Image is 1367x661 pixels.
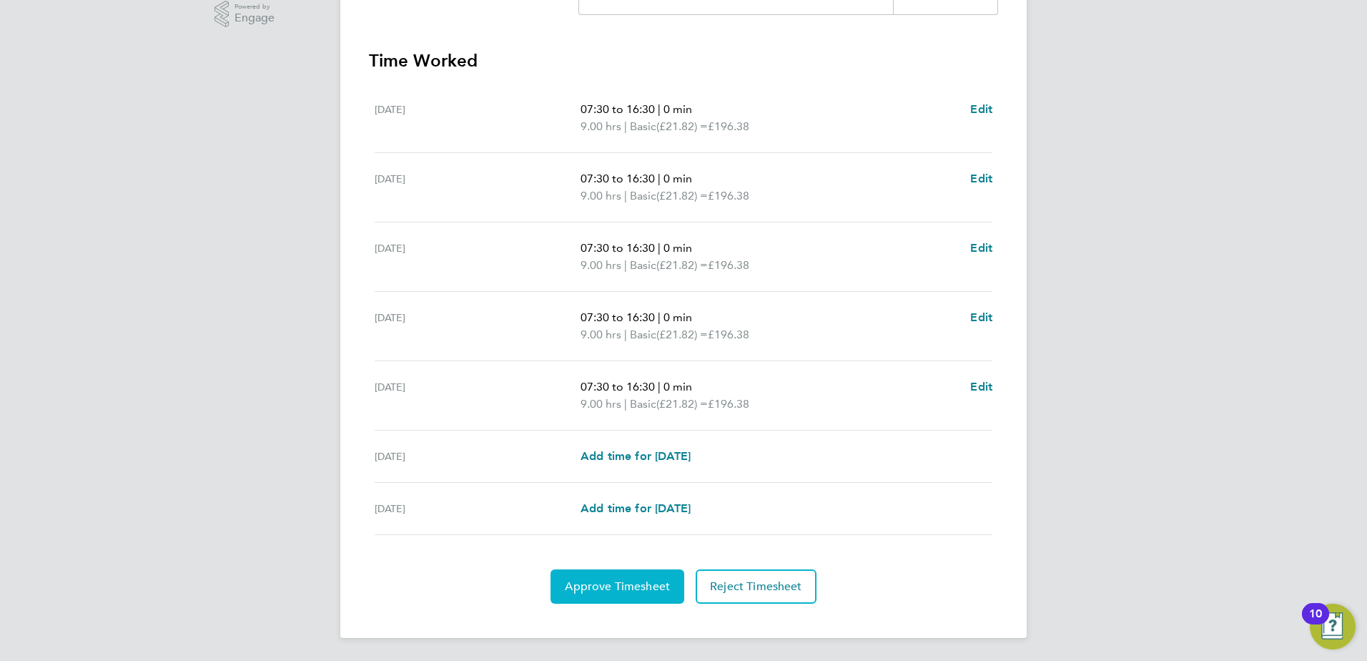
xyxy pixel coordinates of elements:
[658,241,661,255] span: |
[630,326,656,343] span: Basic
[658,380,661,393] span: |
[970,378,992,396] a: Edit
[581,172,655,185] span: 07:30 to 16:30
[565,579,670,594] span: Approve Timesheet
[663,380,692,393] span: 0 min
[214,1,275,28] a: Powered byEngage
[663,102,692,116] span: 0 min
[1310,604,1356,650] button: Open Resource Center, 10 new notifications
[581,500,691,517] a: Add time for [DATE]
[581,448,691,465] a: Add time for [DATE]
[369,49,998,72] h3: Time Worked
[375,170,581,205] div: [DATE]
[581,102,655,116] span: 07:30 to 16:30
[656,119,708,133] span: (£21.82) =
[630,257,656,274] span: Basic
[663,310,692,324] span: 0 min
[630,118,656,135] span: Basic
[708,189,749,202] span: £196.38
[656,328,708,341] span: (£21.82) =
[375,500,581,517] div: [DATE]
[624,328,627,341] span: |
[708,397,749,411] span: £196.38
[581,189,621,202] span: 9.00 hrs
[708,328,749,341] span: £196.38
[581,241,655,255] span: 07:30 to 16:30
[656,189,708,202] span: (£21.82) =
[375,309,581,343] div: [DATE]
[663,241,692,255] span: 0 min
[663,172,692,185] span: 0 min
[375,448,581,465] div: [DATE]
[581,449,691,463] span: Add time for [DATE]
[581,380,655,393] span: 07:30 to 16:30
[581,397,621,411] span: 9.00 hrs
[551,569,684,604] button: Approve Timesheet
[658,102,661,116] span: |
[970,310,992,324] span: Edit
[970,240,992,257] a: Edit
[630,396,656,413] span: Basic
[970,309,992,326] a: Edit
[656,397,708,411] span: (£21.82) =
[970,380,992,393] span: Edit
[375,378,581,413] div: [DATE]
[970,170,992,187] a: Edit
[658,172,661,185] span: |
[970,101,992,118] a: Edit
[624,119,627,133] span: |
[581,310,655,324] span: 07:30 to 16:30
[581,258,621,272] span: 9.00 hrs
[658,310,661,324] span: |
[970,102,992,116] span: Edit
[624,189,627,202] span: |
[375,101,581,135] div: [DATE]
[710,579,802,594] span: Reject Timesheet
[624,258,627,272] span: |
[624,397,627,411] span: |
[708,258,749,272] span: £196.38
[970,241,992,255] span: Edit
[630,187,656,205] span: Basic
[581,119,621,133] span: 9.00 hrs
[970,172,992,185] span: Edit
[696,569,816,604] button: Reject Timesheet
[235,12,275,24] span: Engage
[581,501,691,515] span: Add time for [DATE]
[656,258,708,272] span: (£21.82) =
[375,240,581,274] div: [DATE]
[1309,614,1322,632] div: 10
[708,119,749,133] span: £196.38
[235,1,275,13] span: Powered by
[581,328,621,341] span: 9.00 hrs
